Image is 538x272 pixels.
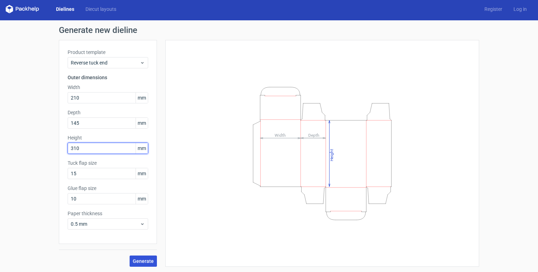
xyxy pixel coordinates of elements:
[133,259,154,264] span: Generate
[68,109,148,116] label: Depth
[68,74,148,81] h3: Outer dimensions
[136,168,148,179] span: mm
[136,143,148,154] span: mm
[68,159,148,166] label: Tuck flap size
[136,193,148,204] span: mm
[136,93,148,103] span: mm
[68,84,148,91] label: Width
[508,6,532,13] a: Log in
[50,6,80,13] a: Dielines
[68,210,148,217] label: Paper thickness
[68,49,148,56] label: Product template
[71,220,140,227] span: 0.5 mm
[71,59,140,66] span: Reverse tuck end
[329,149,334,161] tspan: Height
[136,118,148,128] span: mm
[80,6,122,13] a: Diecut layouts
[275,132,286,137] tspan: Width
[59,26,479,34] h1: Generate new dieline
[130,256,157,267] button: Generate
[68,134,148,141] label: Height
[308,132,319,137] tspan: Depth
[68,185,148,192] label: Glue flap size
[479,6,508,13] a: Register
